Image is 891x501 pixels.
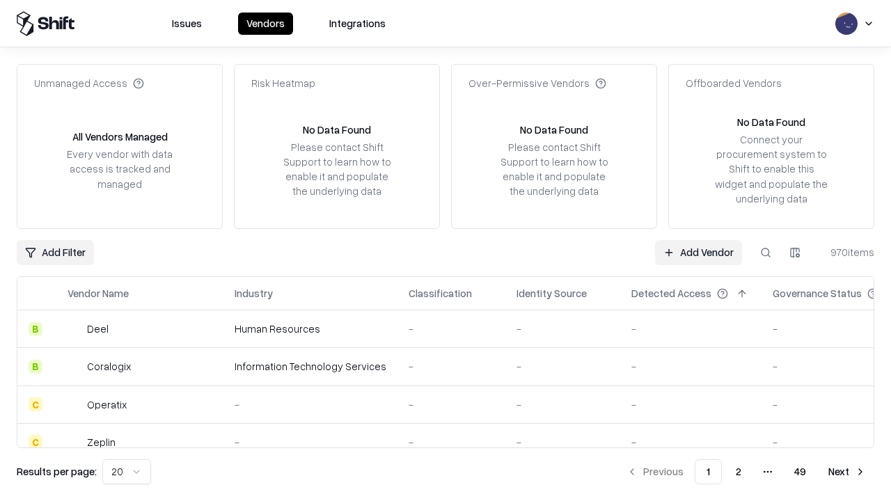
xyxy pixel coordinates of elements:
[68,360,81,374] img: Coralogix
[87,359,131,374] div: Coralogix
[517,321,609,336] div: -
[695,459,722,484] button: 1
[409,435,494,450] div: -
[468,76,606,90] div: Over-Permissive Vendors
[87,397,127,412] div: Operatix
[631,397,750,412] div: -
[496,140,612,199] div: Please contact Shift Support to learn how to enable it and populate the underlying data
[820,459,874,484] button: Next
[29,397,42,411] div: C
[783,459,817,484] button: 49
[409,359,494,374] div: -
[68,435,81,449] img: Zeplin
[17,464,97,479] p: Results per page:
[737,115,805,129] div: No Data Found
[235,359,386,374] div: Information Technology Services
[409,397,494,412] div: -
[713,132,829,206] div: Connect your procurement system to Shift to enable this widget and populate the underlying data
[725,459,752,484] button: 2
[34,76,144,90] div: Unmanaged Access
[686,76,782,90] div: Offboarded Vendors
[68,397,81,411] img: Operatix
[29,322,42,336] div: B
[631,435,750,450] div: -
[517,435,609,450] div: -
[235,397,386,412] div: -
[618,459,874,484] nav: pagination
[235,435,386,450] div: -
[62,147,178,191] div: Every vendor with data access is tracked and managed
[655,240,742,265] a: Add Vendor
[29,360,42,374] div: B
[409,321,494,336] div: -
[520,122,588,137] div: No Data Found
[72,129,168,144] div: All Vendors Managed
[251,76,315,90] div: Risk Heatmap
[87,321,109,336] div: Deel
[235,321,386,336] div: Human Resources
[773,286,862,301] div: Governance Status
[164,13,210,35] button: Issues
[68,322,81,336] img: Deel
[87,435,116,450] div: Zeplin
[279,140,395,199] div: Please contact Shift Support to learn how to enable it and populate the underlying data
[631,321,750,336] div: -
[321,13,394,35] button: Integrations
[517,359,609,374] div: -
[303,122,371,137] div: No Data Found
[631,286,711,301] div: Detected Access
[29,435,42,449] div: C
[517,397,609,412] div: -
[517,286,587,301] div: Identity Source
[819,245,874,260] div: 970 items
[238,13,293,35] button: Vendors
[409,286,472,301] div: Classification
[17,240,94,265] button: Add Filter
[631,359,750,374] div: -
[235,286,273,301] div: Industry
[68,286,129,301] div: Vendor Name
